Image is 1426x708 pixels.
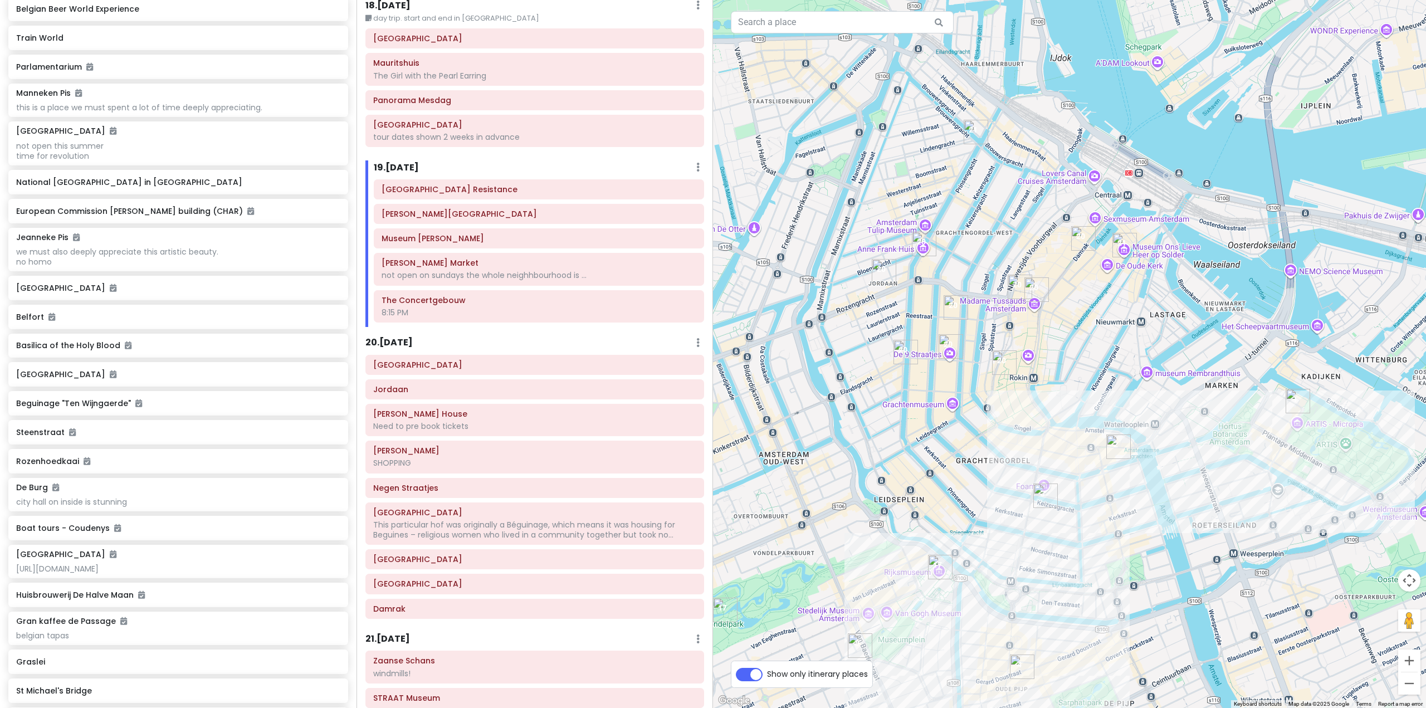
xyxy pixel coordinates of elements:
[110,370,116,378] i: Added to itinerary
[944,295,968,320] div: Fabienne Chapot
[16,247,340,267] div: we must also deeply appreciate this artistic beauty. no homo
[928,555,953,579] div: Rijksmuseum
[16,427,340,437] h6: Steenstraat
[73,233,80,241] i: Added to itinerary
[373,120,696,130] h6: Peace Palace
[110,284,116,292] i: Added to itinerary
[16,369,340,379] h6: [GEOGRAPHIC_DATA]
[365,337,413,349] h6: 20 . [DATE]
[925,142,934,151] div: Luna
[373,579,696,589] h6: Royal Palace Amsterdam
[1010,441,1019,450] div: Secret Garden
[731,11,954,33] input: Search a place
[16,177,340,187] h6: National [GEOGRAPHIC_DATA] in [GEOGRAPHIC_DATA]
[1378,701,1423,707] a: Report a map error
[713,598,738,622] div: Vondelpark
[373,446,696,456] h6: Fabienne Chapot
[992,350,1017,375] div: Begijnhof
[848,633,872,658] div: The Concertgebouw
[16,4,340,14] h6: Belgian Beer World Experience
[52,484,59,491] i: Added to itinerary
[16,206,340,216] h6: European Commission [PERSON_NAME] building (CHAR)
[75,89,82,97] i: Added to itinerary
[373,71,696,81] div: The Girl with the Pearl Earring
[716,694,753,708] img: Google
[374,162,419,174] h6: 19 . [DATE]
[120,617,127,625] i: Added to itinerary
[373,668,696,678] div: windmills!
[1286,389,1310,413] div: Verzetsmuseum Amsterdam - Museum of WWII Resistance
[1112,233,1137,257] div: Ons' Lieve Heer op Solder (Our Lord in the Attic Museum)
[16,549,116,559] h6: [GEOGRAPHIC_DATA]
[16,616,127,626] h6: Gran kaffee de Passage
[16,631,340,641] div: belgian tapas
[373,132,696,142] div: tour dates shown 2 weeks in advance
[16,456,340,466] h6: Rozenhoedkaai
[373,421,696,431] div: Need to pre book tickets
[16,657,340,667] h6: Graslei
[16,564,340,574] div: [URL][DOMAIN_NAME]
[16,312,340,322] h6: Belfort
[16,398,340,408] h6: Beguinage "Ten Wijngaerde"
[373,95,696,105] h6: Panorama Mesdag
[373,693,696,703] h6: STRAAT Museum
[16,33,340,43] h6: Train World
[1008,275,1032,299] div: Royal Palace Amsterdam
[373,58,696,68] h6: Mauritshuis
[16,232,80,242] h6: Jeanneke Pis
[940,194,949,203] div: New Dutch Amsterdam
[365,633,410,645] h6: 21 . [DATE]
[16,482,59,492] h6: De Burg
[110,127,116,135] i: Added to itinerary
[1398,569,1420,592] button: Map camera controls
[382,307,696,318] div: 8:15 PM
[373,458,696,468] div: SHOPPING
[912,232,936,256] div: Anne Frank House
[69,428,76,436] i: Added to itinerary
[382,184,696,194] h6: Verzetsmuseum Amsterdam - Museum of WWII Resistance
[84,457,90,465] i: Added to itinerary
[1288,701,1349,707] span: Map data ©2025 Google
[373,520,696,540] div: This particular hof was originally a Béguinage, which means it was housing for Beguines – religio...
[135,399,142,407] i: Added to itinerary
[86,63,93,71] i: Added to itinerary
[16,126,116,136] h6: [GEOGRAPHIC_DATA]
[939,334,963,359] div: Negen Straatjes
[373,360,696,370] h6: Houseboat Museum
[382,209,696,219] h6: Willet-Holthuysen Museum
[1071,226,1096,251] div: Damrak
[767,668,868,680] span: Show only itinerary places
[872,259,896,284] div: Jordaan
[138,591,145,599] i: Added to itinerary
[247,207,254,215] i: Added to itinerary
[1234,700,1282,708] button: Keyboard shortcuts
[1024,277,1049,302] div: Dam Square
[16,102,340,113] div: this is a place we must spent a lot of time deeply appreciating.
[16,62,340,72] h6: Parlamentarium
[16,497,340,507] div: city hall on inside is stunning
[931,501,940,510] div: The Pantry
[16,686,340,696] h6: St Michael's Bridge
[382,270,696,280] div: not open on sundays the whole neighhbourhood is ...
[1398,609,1420,632] button: Drag Pegman onto the map to open Street View
[1010,655,1034,679] div: Albert Cuyp Market
[16,590,340,600] h6: Huisbrouwerij De Halve Maan
[373,507,696,517] h6: Begijnhof
[882,616,891,625] div: Van Gogh Museum
[1398,650,1420,672] button: Zoom in
[382,295,696,305] h6: The Concertgebouw
[16,340,340,350] h6: Basilica of the Holy Blood
[125,341,131,349] i: Added to itinerary
[48,313,55,321] i: Added to itinerary
[373,604,696,614] h6: Damrak
[716,694,753,708] a: Click to see this area on Google Maps
[16,88,82,98] h6: Manneken Pis
[373,483,696,493] h6: Negen Straatjes
[1033,484,1058,508] div: Museum Van Loon
[16,141,340,161] div: not open this summer time for revolution
[16,283,340,293] h6: [GEOGRAPHIC_DATA]
[373,656,696,666] h6: Zaanse Schans
[16,523,340,533] h6: Boat tours - Coudenys
[1106,434,1131,459] div: Willet-Holthuysen Museum
[373,409,696,419] h6: Anne Frank House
